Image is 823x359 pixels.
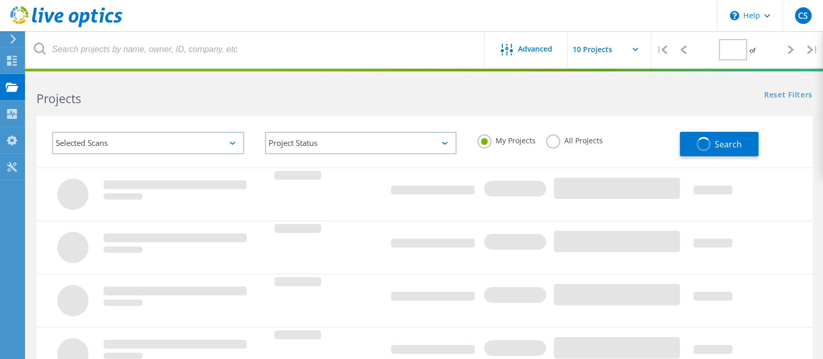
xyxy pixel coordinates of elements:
input: Search projects by name, owner, ID, company, etc [26,31,485,68]
a: Live Optics Dashboard [10,22,122,29]
div: Project Status [265,132,457,154]
button: Search [680,132,758,156]
span: Advanced [518,45,552,53]
div: | [802,31,823,68]
div: Selected Scans [52,132,244,154]
span: CS [798,11,808,20]
label: All Projects [546,134,603,144]
div: | [651,31,673,68]
a: Reset Filters [764,91,813,100]
label: My Projects [477,134,536,144]
span: Search [715,139,742,150]
b: Projects [36,90,81,107]
svg: \n [730,11,739,20]
span: of [750,46,755,55]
